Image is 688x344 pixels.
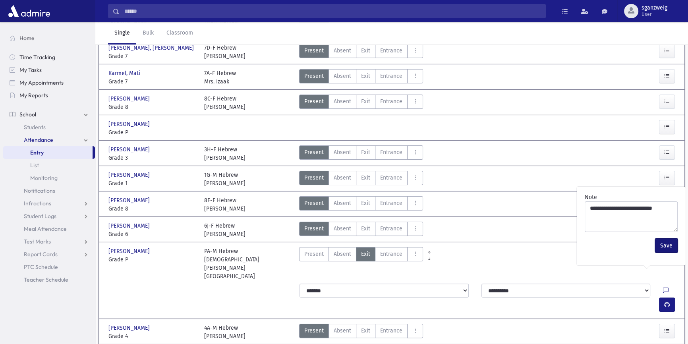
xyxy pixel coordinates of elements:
span: Grade 8 [108,205,196,213]
a: My Appointments [3,76,95,89]
div: 8F-F Hebrew [PERSON_NAME] [204,196,245,213]
span: [PERSON_NAME] [108,171,151,179]
span: Grade 7 [108,52,196,60]
span: Notifications [24,187,55,194]
span: [PERSON_NAME] [108,324,151,332]
a: List [3,159,95,172]
span: My Reports [19,92,48,99]
span: Exit [361,174,370,182]
span: Exit [361,224,370,233]
span: Entrance [380,199,402,207]
div: AttTypes [299,145,423,162]
a: Classroom [160,22,199,44]
span: [PERSON_NAME] [108,247,151,255]
span: Absent [334,148,351,157]
span: Grade 3 [108,154,196,162]
label: Note [585,193,597,201]
span: Present [304,250,324,258]
span: Entrance [380,174,402,182]
span: Absent [334,199,351,207]
span: Karmel, Mati [108,69,142,77]
img: AdmirePro [6,3,52,19]
span: [PERSON_NAME], [PERSON_NAME] [108,44,195,52]
a: Monitoring [3,172,95,184]
a: Infractions [3,197,95,210]
span: Teacher Schedule [24,276,68,283]
a: Teacher Schedule [3,273,95,286]
span: Absent [334,174,351,182]
span: Present [304,174,324,182]
a: Entry [3,146,93,159]
input: Search [120,4,545,18]
span: Home [19,35,35,42]
span: Absent [334,46,351,55]
a: Attendance [3,133,95,146]
a: Single [108,22,136,44]
span: Exit [361,97,370,106]
span: Absent [334,327,351,335]
span: Entrance [380,72,402,80]
a: Notifications [3,184,95,197]
div: 6J-F Hebrew [PERSON_NAME] [204,222,245,238]
span: Grade 1 [108,179,196,187]
span: Meal Attendance [24,225,67,232]
a: Home [3,32,95,44]
div: AttTypes [299,69,423,86]
span: Attendance [24,136,53,143]
span: Exit [361,46,370,55]
div: 1G-M Hebrew [PERSON_NAME] [204,171,245,187]
span: Absent [334,72,351,80]
span: [PERSON_NAME] [108,95,151,103]
span: Grade 4 [108,332,196,340]
span: Entrance [380,46,402,55]
span: Absent [334,97,351,106]
span: List [30,162,39,169]
span: [PERSON_NAME] [108,222,151,230]
div: 4A-M Hebrew [PERSON_NAME] [204,324,245,340]
span: Present [304,224,324,233]
span: [PERSON_NAME] [108,196,151,205]
a: Students [3,121,95,133]
span: Exit [361,250,370,258]
div: AttTypes [299,222,423,238]
span: Entry [30,149,44,156]
span: Exit [361,199,370,207]
div: 7D-F Hebrew [PERSON_NAME] [204,44,245,60]
span: Exit [361,72,370,80]
span: School [19,111,36,118]
span: Entrance [380,250,402,258]
div: AttTypes [299,171,423,187]
a: Test Marks [3,235,95,248]
span: Present [304,199,324,207]
span: User [642,11,667,17]
div: 7A-F Hebrew Mrs. Izaak [204,69,236,86]
span: Exit [361,148,370,157]
span: Infractions [24,200,51,207]
div: AttTypes [299,95,423,111]
span: Grade 8 [108,103,196,111]
span: Students [24,124,46,131]
span: My Appointments [19,79,64,86]
span: Absent [334,224,351,233]
a: School [3,108,95,121]
span: [PERSON_NAME] [108,120,151,128]
a: Meal Attendance [3,222,95,235]
span: Grade P [108,255,196,264]
span: My Tasks [19,66,42,73]
span: Monitoring [30,174,58,182]
div: AttTypes [299,196,423,213]
a: PTC Schedule [3,261,95,273]
div: 8C-F Hebrew [PERSON_NAME] [204,95,245,111]
span: sganzweig [642,5,667,11]
a: Report Cards [3,248,95,261]
span: Student Logs [24,213,56,220]
span: Present [304,46,324,55]
span: Entrance [380,224,402,233]
span: Absent [334,250,351,258]
div: AttTypes [299,247,423,280]
span: Report Cards [24,251,58,258]
span: Entrance [380,148,402,157]
span: Present [304,72,324,80]
span: Present [304,148,324,157]
span: PTC Schedule [24,263,58,271]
